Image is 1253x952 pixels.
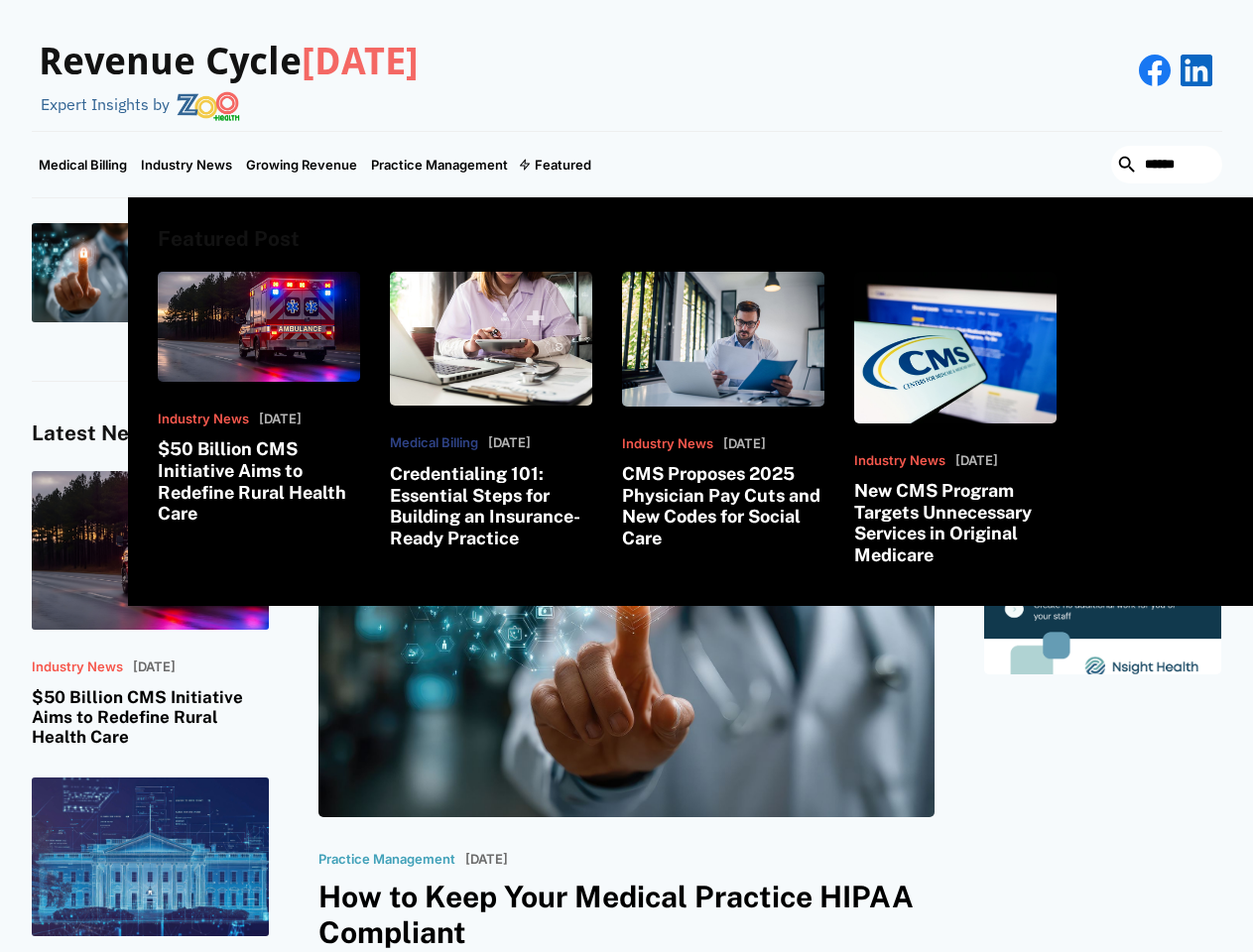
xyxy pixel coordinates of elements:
a: Medical Billing[DATE]Credentialing 101: Essential Steps for Building an Insurance-Ready Practice [390,272,592,549]
h3: $50 Billion CMS Initiative Aims to Redefine Rural Health Care [32,687,269,748]
h3: How to Keep Your Medical Practice HIPAA Compliant [318,879,936,950]
p: Industry News [854,453,945,469]
a: Revenue Cycle[DATE]Expert Insights by [32,20,419,121]
p: Medical Billing [390,435,478,451]
p: [DATE] [488,435,531,451]
p: Practice Management [318,852,455,868]
h3: Credentialing 101: Essential Steps for Building an Insurance-Ready Practice [390,463,592,548]
p: [DATE] [133,659,176,675]
p: Industry News [622,436,713,452]
h3: New CMS Program Targets Unnecessary Services in Original Medicare [854,480,1057,565]
a: Industry News[DATE]New CMS Program Targets Unnecessary Services in Original Medicare [854,272,1057,566]
div: Featured [515,132,598,197]
div: Expert Insights by [41,95,170,114]
span: [DATE] [302,40,419,83]
h3: $50 Billion CMS Initiative Aims to Redefine Rural Health Care [158,438,360,524]
div: Featured [535,157,591,173]
p: Industry News [32,659,123,675]
p: [DATE] [955,453,998,469]
p: Industry News [158,412,249,427]
h3: Revenue Cycle [39,40,419,85]
p: [DATE] [259,412,302,427]
a: Industry News[DATE]CMS Proposes 2025 Physician Pay Cuts and New Codes for Social Care [622,272,824,549]
h3: CMS Proposes 2025 Physician Pay Cuts and New Codes for Social Care [622,463,824,548]
a: Industry News[DATE]$50 Billion CMS Initiative Aims to Redefine Rural Health Care [158,272,360,525]
a: Industry News[DATE]$50 Billion CMS Initiative Aims to Redefine Rural Health Care [32,471,269,748]
p: [DATE] [723,436,766,452]
a: Industry News [134,132,239,197]
h4: Latest News [32,421,269,446]
a: Practice ManagementHow to Keep Your Medical Practice HIPAA Compliant [32,223,308,322]
a: Medical Billing [32,132,134,197]
p: [DATE] [465,852,508,868]
a: Growing Revenue [239,132,364,197]
a: Practice Management [364,132,515,197]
